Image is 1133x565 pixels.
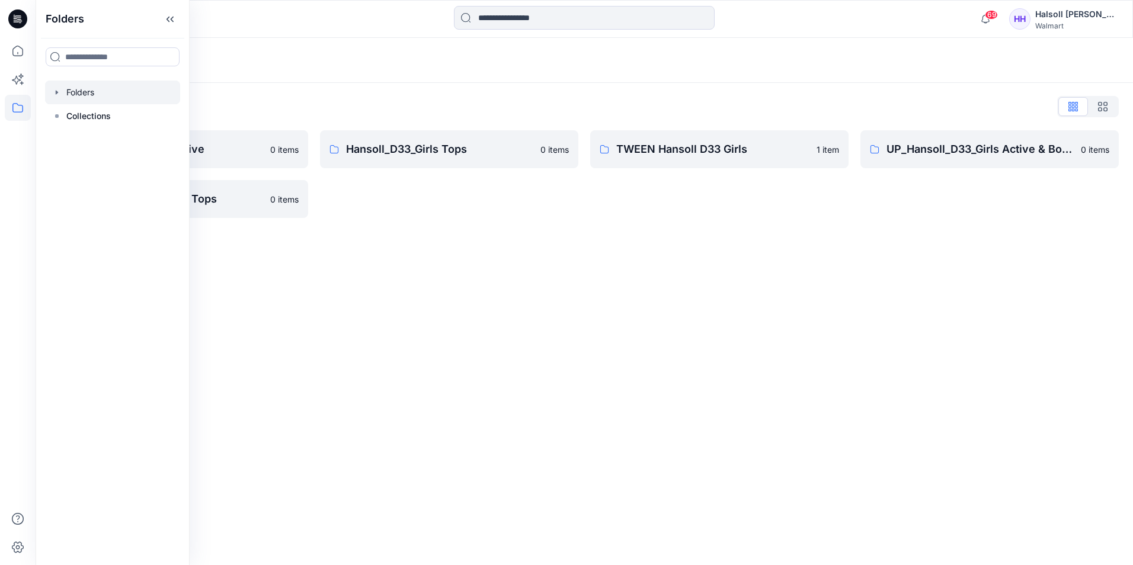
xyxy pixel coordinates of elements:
p: 0 items [1081,143,1109,156]
p: 0 items [270,193,299,206]
p: 0 items [540,143,569,156]
a: Hansoll_D33_Girls Tops0 items [320,130,578,168]
a: UP_Hansoll_D33_Girls Active & Bottoms0 items [860,130,1119,168]
a: TWEEN Hansoll D33 Girls1 item [590,130,849,168]
div: Walmart [1035,21,1118,30]
div: Halsoll [PERSON_NAME] Girls Design Team [1035,7,1118,21]
p: 1 item [817,143,839,156]
p: UP_Hansoll_D33_Girls Active & Bottoms [886,141,1074,158]
span: 69 [985,10,998,20]
p: Hansoll_D33_Girls Tops [346,141,533,158]
p: TWEEN Hansoll D33 Girls [616,141,809,158]
p: Collections [66,109,111,123]
p: 0 items [270,143,299,156]
div: HH [1009,8,1030,30]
